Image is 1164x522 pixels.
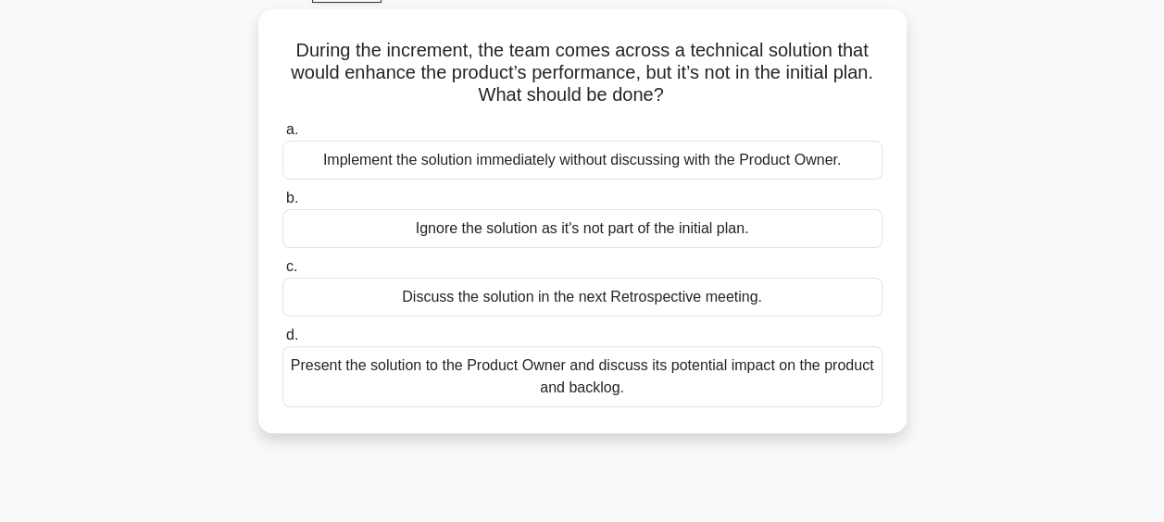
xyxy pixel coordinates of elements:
h5: During the increment, the team comes across a technical solution that would enhance the product’s... [281,39,884,107]
div: Implement the solution immediately without discussing with the Product Owner. [282,141,882,180]
div: Present the solution to the Product Owner and discuss its potential impact on the product and bac... [282,346,882,407]
div: Discuss the solution in the next Retrospective meeting. [282,278,882,317]
span: b. [286,190,298,205]
div: Ignore the solution as it's not part of the initial plan. [282,209,882,248]
span: a. [286,121,298,137]
span: c. [286,258,297,274]
span: d. [286,327,298,342]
